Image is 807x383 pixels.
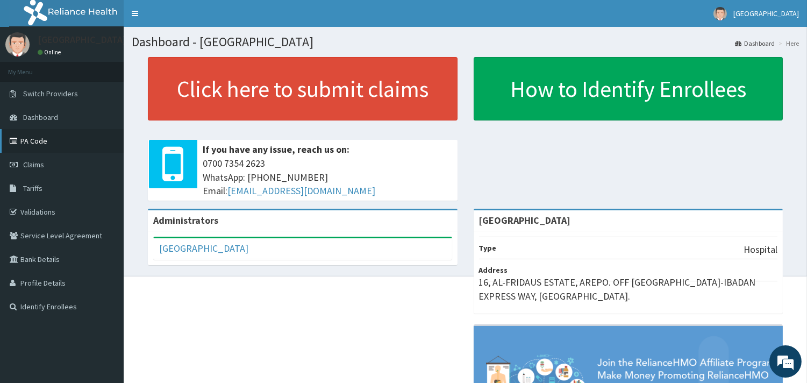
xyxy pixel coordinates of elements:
a: [EMAIL_ADDRESS][DOMAIN_NAME] [227,185,375,197]
b: Administrators [153,214,218,226]
span: [GEOGRAPHIC_DATA] [733,9,799,18]
a: [GEOGRAPHIC_DATA] [159,242,248,254]
p: Hospital [744,243,777,257]
p: [GEOGRAPHIC_DATA] [38,35,126,45]
span: 0700 7354 2623 WhatsApp: [PHONE_NUMBER] Email: [203,157,452,198]
a: Click here to submit claims [148,57,458,120]
span: Tariffs [23,183,42,193]
h1: Dashboard - [GEOGRAPHIC_DATA] [132,35,799,49]
a: Dashboard [735,39,775,48]
strong: [GEOGRAPHIC_DATA] [479,214,571,226]
span: Dashboard [23,112,58,122]
span: Switch Providers [23,89,78,98]
img: User Image [5,32,30,56]
span: Claims [23,160,44,169]
b: Type [479,243,497,253]
p: 16, AL-FRIDAUS ESTATE, AREPO. OFF [GEOGRAPHIC_DATA]-IBADAN EXPRESS WAY, [GEOGRAPHIC_DATA]. [479,275,778,303]
a: How to Identify Enrollees [474,57,783,120]
li: Here [776,39,799,48]
img: User Image [713,7,727,20]
b: If you have any issue, reach us on: [203,143,349,155]
a: Online [38,48,63,56]
b: Address [479,265,508,275]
